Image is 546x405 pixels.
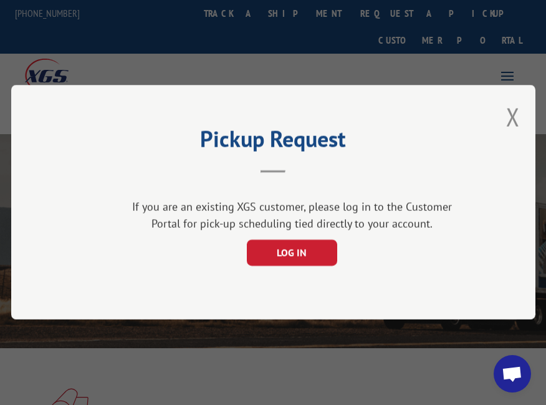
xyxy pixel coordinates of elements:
[246,240,337,266] button: LOG IN
[506,100,520,134] button: Close modal
[494,355,531,393] div: Open chat
[246,248,337,260] a: LOG IN
[127,199,457,233] div: If you are an existing XGS customer, please log in to the Customer Portal for pick-up scheduling ...
[74,130,473,154] h2: Pickup Request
